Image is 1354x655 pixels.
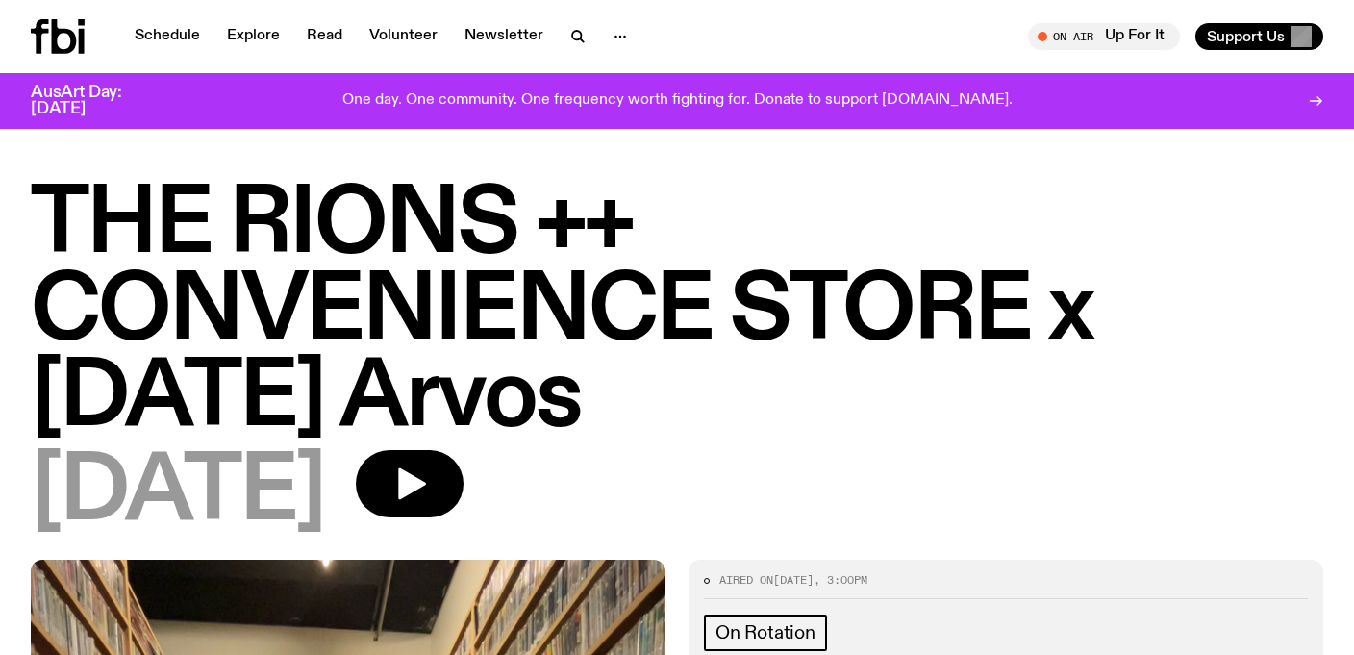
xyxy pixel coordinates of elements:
[453,23,555,50] a: Newsletter
[31,183,1323,442] h1: THE RIONS ++ CONVENIENCE STORE x [DATE] Arvos
[773,572,814,588] span: [DATE]
[1195,23,1323,50] button: Support Us
[814,572,867,588] span: , 3:00pm
[215,23,291,50] a: Explore
[342,92,1013,110] p: One day. One community. One frequency worth fighting for. Donate to support [DOMAIN_NAME].
[1028,23,1180,50] button: On AirUp For It
[704,615,827,651] a: On Rotation
[1207,28,1285,45] span: Support Us
[31,85,154,117] h3: AusArt Day: [DATE]
[31,450,325,537] span: [DATE]
[719,572,773,588] span: Aired on
[715,622,815,643] span: On Rotation
[358,23,449,50] a: Volunteer
[295,23,354,50] a: Read
[123,23,212,50] a: Schedule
